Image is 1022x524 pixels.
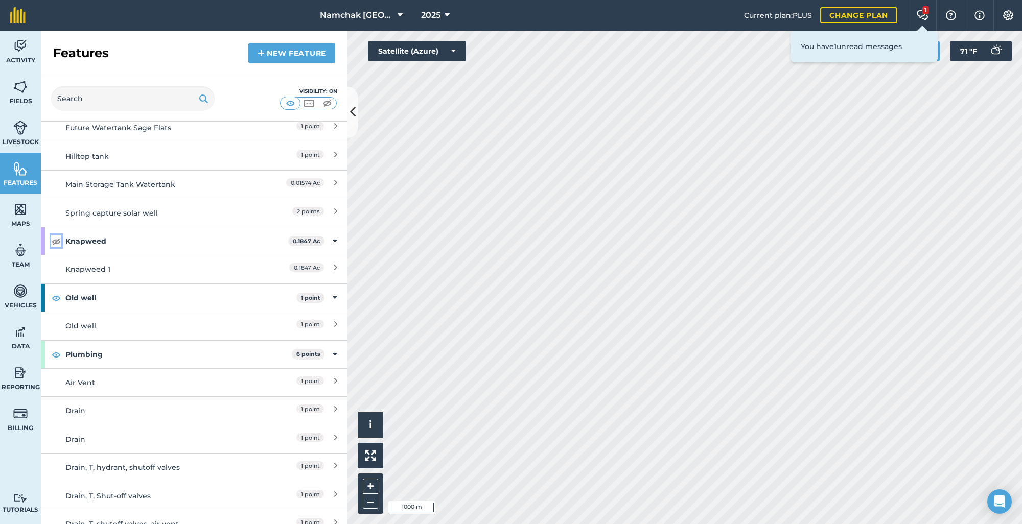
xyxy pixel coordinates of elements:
[296,433,324,442] span: 1 point
[41,284,347,312] div: Old well1 point
[320,9,393,21] span: Namchak [GEOGRAPHIC_DATA]
[368,41,466,61] button: Satellite (Azure)
[65,490,247,502] div: Drain, T, Shut-off valves
[10,7,26,23] img: fieldmargin Logo
[41,255,347,283] a: Knapweed 10.1847 Ac
[960,41,977,61] span: 71 ° F
[296,350,320,358] strong: 6 points
[65,341,292,368] strong: Plumbing
[41,482,347,510] a: Drain, T, Shut-off valves1 point
[13,120,28,135] img: svg+xml;base64,PD94bWwgdmVyc2lvbj0iMS4wIiBlbmNvZGluZz0idXRmLTgiPz4KPCEtLSBHZW5lcmF0b3I6IEFkb2JlIE...
[41,368,347,396] a: Air Vent1 point
[303,98,315,108] img: svg+xml;base64,PHN2ZyB4bWxucz0iaHR0cDovL3d3dy53My5vcmcvMjAwMC9zdmciIHdpZHRoPSI1MCIgaGVpZ2h0PSI0MC...
[65,264,247,275] div: Knapweed 1
[65,284,296,312] strong: Old well
[820,7,897,23] a: Change plan
[321,98,334,108] img: svg+xml;base64,PHN2ZyB4bWxucz0iaHR0cDovL3d3dy53My5vcmcvMjAwMC9zdmciIHdpZHRoPSI1MCIgaGVpZ2h0PSI0MC...
[65,434,247,445] div: Drain
[284,98,297,108] img: svg+xml;base64,PHN2ZyB4bWxucz0iaHR0cDovL3d3dy53My5vcmcvMjAwMC9zdmciIHdpZHRoPSI1MCIgaGVpZ2h0PSI0MC...
[365,450,376,461] img: Four arrows, one pointing top left, one top right, one bottom right and the last bottom left
[53,45,109,61] h2: Features
[13,406,28,421] img: svg+xml;base64,PD94bWwgdmVyc2lvbj0iMS4wIiBlbmNvZGluZz0idXRmLTgiPz4KPCEtLSBHZW5lcmF0b3I6IEFkb2JlIE...
[65,377,247,388] div: Air Vent
[199,92,208,105] img: svg+xml;base64,PHN2ZyB4bWxucz0iaHR0cDovL3d3dy53My5vcmcvMjAwMC9zdmciIHdpZHRoPSIxOSIgaGVpZ2h0PSIyNC...
[41,341,347,368] div: Plumbing6 points
[52,292,61,304] img: svg+xml;base64,PHN2ZyB4bWxucz0iaHR0cDovL3d3dy53My5vcmcvMjAwMC9zdmciIHdpZHRoPSIxOCIgaGVpZ2h0PSIyNC...
[987,489,1012,514] div: Open Intercom Messenger
[13,324,28,340] img: svg+xml;base64,PD94bWwgdmVyc2lvbj0iMS4wIiBlbmNvZGluZz0idXRmLTgiPz4KPCEtLSBHZW5lcmF0b3I6IEFkb2JlIE...
[41,453,347,481] a: Drain, T, hydrant, shutoff valves1 point
[421,9,440,21] span: 2025
[52,348,61,361] img: svg+xml;base64,PHN2ZyB4bWxucz0iaHR0cDovL3d3dy53My5vcmcvMjAwMC9zdmciIHdpZHRoPSIxOCIgaGVpZ2h0PSIyNC...
[258,47,265,59] img: svg+xml;base64,PHN2ZyB4bWxucz0iaHR0cDovL3d3dy53My5vcmcvMjAwMC9zdmciIHdpZHRoPSIxNCIgaGVpZ2h0PSIyNC...
[65,122,247,133] div: Future Watertank Sage Flats
[292,207,324,216] span: 2 points
[922,6,929,14] div: 1
[65,179,247,190] div: Main Storage Tank Watertank
[65,227,288,255] strong: Knapweed
[363,479,378,494] button: +
[296,404,324,413] span: 1 point
[801,41,927,52] p: You have 1 unread messages
[985,41,1006,61] img: svg+xml;base64,PD94bWwgdmVyc2lvbj0iMS4wIiBlbmNvZGluZz0idXRmLTgiPz4KPCEtLSBHZW5lcmF0b3I6IEFkb2JlIE...
[369,418,372,431] span: i
[65,320,247,331] div: Old well
[65,207,247,219] div: Spring capture solar well
[41,227,347,255] div: Knapweed0.1847 Ac
[945,10,957,20] img: A question mark icon
[248,43,335,63] a: New feature
[301,294,320,301] strong: 1 point
[1002,10,1014,20] img: A cog icon
[65,405,247,416] div: Drain
[296,122,324,130] span: 1 point
[950,41,1012,61] button: 71 °F
[289,263,324,272] span: 0.1847 Ac
[13,161,28,176] img: svg+xml;base64,PHN2ZyB4bWxucz0iaHR0cDovL3d3dy53My5vcmcvMjAwMC9zdmciIHdpZHRoPSI1NiIgaGVpZ2h0PSI2MC...
[13,283,28,299] img: svg+xml;base64,PD94bWwgdmVyc2lvbj0iMS4wIiBlbmNvZGluZz0idXRmLTgiPz4KPCEtLSBHZW5lcmF0b3I6IEFkb2JlIE...
[363,494,378,509] button: –
[296,376,324,385] span: 1 point
[280,87,337,96] div: Visibility: On
[13,365,28,380] img: svg+xml;base64,PD94bWwgdmVyc2lvbj0iMS4wIiBlbmNvZGluZz0idXRmLTgiPz4KPCEtLSBHZW5lcmF0b3I6IEFkb2JlIE...
[286,178,324,187] span: 0.01574 Ac
[974,9,985,21] img: svg+xml;base64,PHN2ZyB4bWxucz0iaHR0cDovL3d3dy53My5vcmcvMjAwMC9zdmciIHdpZHRoPSIxNyIgaGVpZ2h0PSIxNy...
[41,425,347,453] a: Drain1 point
[41,142,347,170] a: Hilltop tank1 point
[744,10,812,21] span: Current plan : PLUS
[13,38,28,54] img: svg+xml;base64,PD94bWwgdmVyc2lvbj0iMS4wIiBlbmNvZGluZz0idXRmLTgiPz4KPCEtLSBHZW5lcmF0b3I6IEFkb2JlIE...
[13,202,28,217] img: svg+xml;base64,PHN2ZyB4bWxucz0iaHR0cDovL3d3dy53My5vcmcvMjAwMC9zdmciIHdpZHRoPSI1NiIgaGVpZ2h0PSI2MC...
[41,170,347,198] a: Main Storage Tank Watertank0.01574 Ac
[41,199,347,227] a: Spring capture solar well2 points
[358,412,383,438] button: i
[293,237,320,245] strong: 0.1847 Ac
[41,396,347,424] a: Drain1 point
[13,243,28,258] img: svg+xml;base64,PD94bWwgdmVyc2lvbj0iMS4wIiBlbmNvZGluZz0idXRmLTgiPz4KPCEtLSBHZW5lcmF0b3I6IEFkb2JlIE...
[296,490,324,498] span: 1 point
[41,113,347,141] a: Future Watertank Sage Flats1 point
[13,493,28,503] img: svg+xml;base64,PD94bWwgdmVyc2lvbj0iMS4wIiBlbmNvZGluZz0idXRmLTgiPz4KPCEtLSBHZW5lcmF0b3I6IEFkb2JlIE...
[41,312,347,340] a: Old well1 point
[13,79,28,94] img: svg+xml;base64,PHN2ZyB4bWxucz0iaHR0cDovL3d3dy53My5vcmcvMjAwMC9zdmciIHdpZHRoPSI1NiIgaGVpZ2h0PSI2MC...
[52,235,61,247] img: svg+xml;base64,PHN2ZyB4bWxucz0iaHR0cDovL3d3dy53My5vcmcvMjAwMC9zdmciIHdpZHRoPSIxOCIgaGVpZ2h0PSIyNC...
[916,10,928,20] img: Two speech bubbles overlapping with the left bubble in the forefront
[296,150,324,159] span: 1 point
[296,461,324,470] span: 1 point
[51,86,215,111] input: Search
[65,151,247,162] div: Hilltop tank
[296,320,324,328] span: 1 point
[65,462,247,473] div: Drain, T, hydrant, shutoff valves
